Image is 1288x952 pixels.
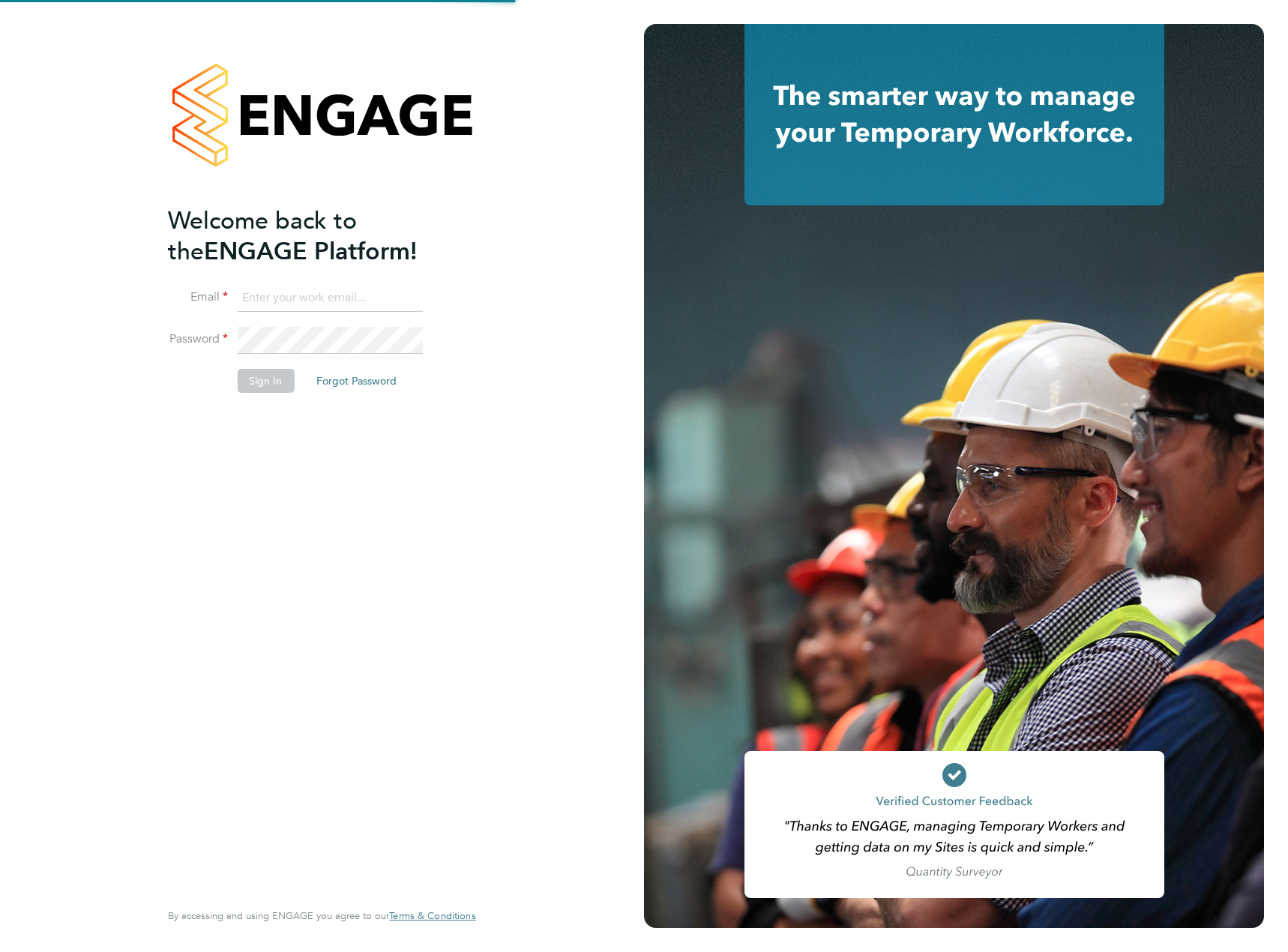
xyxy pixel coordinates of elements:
a: Terms & Conditions [389,910,475,922]
label: Email [168,289,228,305]
button: Forgot Password [304,369,409,393]
input: Enter your work email... [237,285,422,312]
span: Welcome back to the [168,206,357,266]
h2: ENGAGE Platform! [168,205,460,267]
button: Sign In [237,369,294,393]
span: By accessing and using ENGAGE you agree to our [168,909,475,922]
label: Password [168,331,228,347]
